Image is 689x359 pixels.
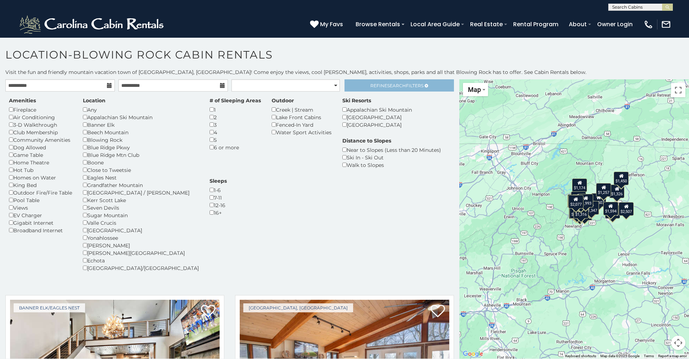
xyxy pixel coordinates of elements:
div: Grandfather Mountain [83,181,199,189]
label: Sleeps [210,177,227,185]
div: Homes on Water [9,174,72,181]
div: Echota [83,257,199,264]
div: $1,441 [570,205,585,219]
label: Amenities [9,97,36,104]
div: Yonahlossee [83,234,199,242]
label: Distance to Slopes [342,137,391,144]
div: Banner Elk [83,121,199,129]
button: Map camera controls [671,336,685,350]
div: $1,594 [603,202,618,215]
div: Kerr Scott Lake [83,196,199,204]
div: EV Charger [9,211,72,219]
div: Creek | Stream [272,106,332,113]
div: Community Amenities [9,136,72,144]
div: $2,204 [567,194,582,208]
button: Keyboard shortcuts [565,354,596,359]
div: $1,347 [584,201,599,215]
div: Close to Tweetsie [83,166,199,174]
div: Eagles Nest [83,174,199,181]
div: 4 [210,129,261,136]
a: Local Area Guide [407,18,463,31]
a: Banner Elk/Eagles Nest [14,303,85,312]
span: Search [387,83,406,88]
div: $2,507 [619,202,634,216]
img: White-1-2.png [18,14,167,35]
label: Location [83,97,106,104]
div: Views [9,204,72,211]
div: $1,507 [591,193,606,207]
a: Owner Login [594,18,636,31]
div: Lake Front Cabins [272,113,332,121]
a: RefineSearchFilters [344,79,454,92]
a: My Favs [310,20,345,29]
div: $1,262 [571,191,586,205]
div: Water Sport Activities [272,129,332,136]
div: Fenced-In Yard [272,121,332,129]
a: Open this area in Google Maps (opens a new window) [461,349,485,359]
span: Map [468,86,481,93]
div: Sugar Mountain [83,211,199,219]
label: Ski Resorts [342,97,371,104]
div: Game Table [9,151,72,159]
div: $1,993 [578,194,593,208]
button: Toggle fullscreen view [671,83,685,97]
div: Beech Mountain [83,129,199,136]
span: Map data ©2025 Google [600,354,639,358]
a: About [565,18,590,31]
div: 3-D Walkthrough [9,121,72,129]
label: Outdoor [272,97,294,104]
a: Terms [644,354,654,358]
div: Blue Ridge Pkwy [83,144,199,151]
div: Ski In - Ski Out [342,154,441,161]
button: Change map style [463,83,488,96]
div: $1,450 [614,172,629,185]
div: 1 [210,106,261,113]
div: [GEOGRAPHIC_DATA] / [PERSON_NAME] [83,189,199,196]
div: Blue Ridge Mtn Club [83,151,199,159]
div: Home Theatre [9,159,72,166]
div: Walk to Slopes [342,161,441,169]
a: Add to favorites [201,304,215,319]
div: 1-6 [210,186,227,194]
div: 3 [210,121,261,129]
div: 5 [210,136,261,144]
div: Air Conditioning [9,113,72,121]
label: # of Sleeping Areas [210,97,261,104]
div: 7-11 [210,194,227,201]
div: $2,077 [568,195,583,209]
a: [GEOGRAPHIC_DATA], [GEOGRAPHIC_DATA] [243,303,353,312]
div: Seven Devils [83,204,199,211]
div: King Bed [9,181,72,189]
div: $1,174 [572,178,587,192]
div: 2 [210,113,261,121]
div: [GEOGRAPHIC_DATA] [83,227,199,234]
div: Appalachian Ski Mountain [342,106,412,113]
span: Refine Filters [370,83,423,88]
div: [PERSON_NAME][GEOGRAPHIC_DATA] [83,249,199,257]
img: mail-regular-white.png [661,19,671,29]
div: 16+ [210,209,227,216]
a: Rental Program [510,18,562,31]
div: 12-16 [210,201,227,209]
div: Valle Crucis [83,219,199,227]
div: 6 or more [210,144,261,151]
div: [PERSON_NAME] [83,242,199,249]
div: Pool Table [9,196,72,204]
img: phone-regular-white.png [643,19,653,29]
div: Dog Allowed [9,144,72,151]
span: My Favs [320,20,343,29]
div: [GEOGRAPHIC_DATA] [342,121,412,129]
a: Add to favorites [431,304,445,319]
div: Blowing Rock [83,136,199,144]
div: Boone [83,159,199,166]
div: $2,230 [568,194,583,208]
img: Google [461,349,485,359]
div: [GEOGRAPHIC_DATA] [342,113,412,121]
div: [GEOGRAPHIC_DATA]/[GEOGRAPHIC_DATA] [83,264,199,272]
div: Outdoor Fire/Fire Table [9,189,72,196]
div: $2,776 [569,205,584,219]
a: Browse Rentals [352,18,404,31]
div: Any [83,106,199,113]
div: Club Membership [9,129,72,136]
div: $1,326 [609,185,624,198]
